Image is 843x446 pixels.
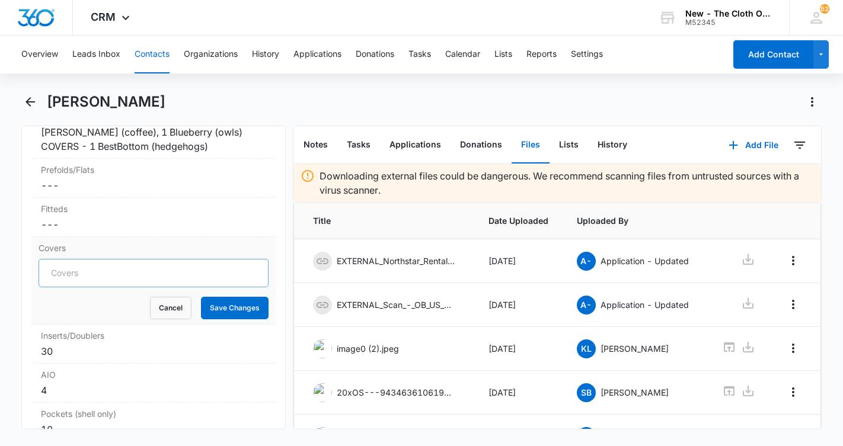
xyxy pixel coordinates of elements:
[320,169,815,197] p: Downloading external files could be dangerous. We recommend scanning files from untrusted sources...
[526,36,557,73] button: Reports
[21,36,58,73] button: Overview
[445,36,480,73] button: Calendar
[41,344,266,358] div: 30
[685,18,772,27] div: account id
[41,368,266,381] label: AIO
[717,131,790,159] button: Add File
[252,36,279,73] button: History
[474,283,563,327] td: [DATE]
[184,36,238,73] button: Organizations
[820,4,829,14] div: notifications count
[41,329,266,342] label: Inserts/Doublers
[685,9,772,18] div: account name
[337,255,455,267] p: EXTERNAL_Northstar_Rentals,_LLC-.pdf
[72,36,120,73] button: Leads Inbox
[571,36,603,73] button: Settings
[577,339,596,358] span: KL
[31,198,276,237] div: Fitteds---
[577,383,596,402] span: SB
[21,92,40,111] button: Back
[41,163,266,176] label: Prefolds/Flats
[337,342,399,355] p: image0 (2).jpeg
[31,364,276,403] div: AIO4
[784,295,803,314] button: Overflow Menu
[803,92,822,111] button: Actions
[451,127,512,163] button: Donations
[408,36,431,73] button: Tasks
[41,178,266,192] dd: ---
[201,297,269,319] button: Save Changes
[41,203,266,215] label: Fitteds
[790,136,809,155] button: Filters
[488,214,548,227] span: Date Uploaded
[41,217,266,232] dd: ---
[550,127,588,163] button: Lists
[474,239,563,283] td: [DATE]
[31,159,276,198] div: Prefolds/Flats---
[588,127,637,163] button: History
[784,339,803,358] button: Overflow Menu
[31,325,276,364] div: Inserts/Doublers30
[474,327,563,371] td: [DATE]
[577,252,596,271] span: A-
[356,36,394,73] button: Donations
[293,36,341,73] button: Applications
[474,371,563,415] td: [DATE]
[47,93,165,111] h1: [PERSON_NAME]
[39,242,269,254] label: Covers
[601,255,689,267] p: Application - Updated
[135,36,170,73] button: Contacts
[294,127,337,163] button: Notes
[41,408,266,420] label: Pockets (shell only)
[577,296,596,315] span: A-
[337,386,455,399] p: 20xOS---9434636106193293287989---[PERSON_NAME].pdf
[577,427,596,446] span: DB
[733,40,813,69] button: Add Contact
[313,214,460,227] span: Title
[337,299,455,311] p: EXTERNAL_Scan_-_OB_US_SECOND_THIRD_TRIMESTER_FOLLOW_UP_-_May_1,_2025-.pdf
[39,259,269,287] input: Covers
[41,383,266,397] div: 4
[337,127,380,163] button: Tasks
[41,422,266,437] div: 10
[784,383,803,402] button: Overflow Menu
[601,342,669,355] p: [PERSON_NAME]
[601,299,689,311] p: Application - Updated
[784,251,803,270] button: Overflow Menu
[31,403,276,442] div: Pockets (shell only)10
[512,127,550,163] button: Files
[577,214,694,227] span: Uploaded By
[380,127,451,163] button: Applications
[150,297,191,319] button: Cancel
[494,36,512,73] button: Lists
[91,11,116,23] span: CRM
[601,386,669,399] p: [PERSON_NAME]
[820,4,829,14] span: 52
[784,426,803,445] button: Overflow Menu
